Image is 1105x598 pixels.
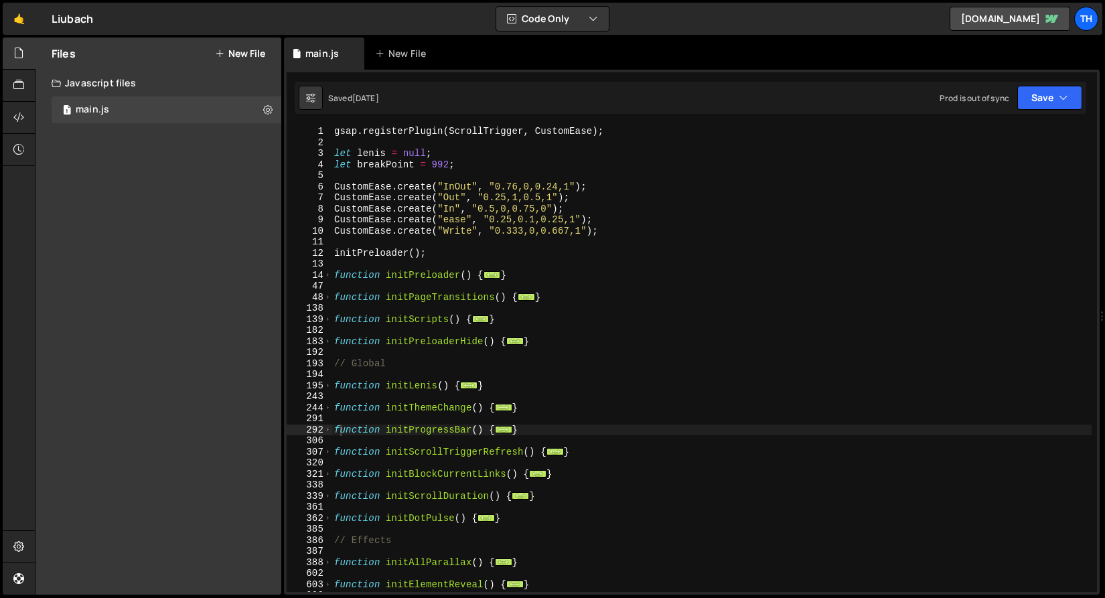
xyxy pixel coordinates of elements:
[477,514,495,521] span: ...
[472,315,490,322] span: ...
[496,7,609,31] button: Code Only
[287,159,332,171] div: 4
[287,502,332,513] div: 361
[287,325,332,336] div: 182
[529,469,546,477] span: ...
[287,204,332,215] div: 8
[287,568,332,579] div: 602
[52,96,281,123] div: 16256/43835.js
[287,579,332,591] div: 603
[287,479,332,491] div: 338
[287,358,332,370] div: 193
[287,214,332,226] div: 9
[495,425,512,433] span: ...
[287,248,332,259] div: 12
[3,3,35,35] a: 🤙
[484,271,501,278] span: ...
[287,347,332,358] div: 192
[52,11,93,27] div: Liubach
[287,535,332,546] div: 386
[287,137,332,149] div: 2
[287,292,332,303] div: 48
[52,46,76,61] h2: Files
[546,447,564,455] span: ...
[287,469,332,480] div: 321
[495,558,512,565] span: ...
[328,92,379,104] div: Saved
[287,170,332,181] div: 5
[375,47,431,60] div: New File
[287,181,332,193] div: 6
[287,236,332,248] div: 11
[512,492,530,499] span: ...
[287,524,332,535] div: 385
[76,104,109,116] div: main.js
[287,413,332,425] div: 291
[518,293,535,300] span: ...
[287,281,332,292] div: 47
[950,7,1070,31] a: [DOMAIN_NAME]
[461,381,478,388] span: ...
[287,126,332,137] div: 1
[287,270,332,281] div: 14
[287,192,332,204] div: 7
[352,92,379,104] div: [DATE]
[35,70,281,96] div: Javascript files
[287,557,332,569] div: 388
[287,546,332,557] div: 387
[287,435,332,447] div: 306
[287,380,332,392] div: 195
[287,447,332,458] div: 307
[287,148,332,159] div: 3
[287,513,332,524] div: 362
[287,336,332,348] div: 183
[287,258,332,270] div: 13
[63,106,71,117] span: 1
[287,457,332,469] div: 320
[1074,7,1098,31] a: Th
[1017,86,1082,110] button: Save
[495,403,512,410] span: ...
[287,314,332,325] div: 139
[506,337,524,344] span: ...
[287,491,332,502] div: 339
[287,226,332,237] div: 10
[940,92,1009,104] div: Prod is out of sync
[287,402,332,414] div: 244
[506,580,524,587] span: ...
[305,47,339,60] div: main.js
[287,369,332,380] div: 194
[287,391,332,402] div: 243
[287,303,332,314] div: 138
[215,48,265,59] button: New File
[287,425,332,436] div: 292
